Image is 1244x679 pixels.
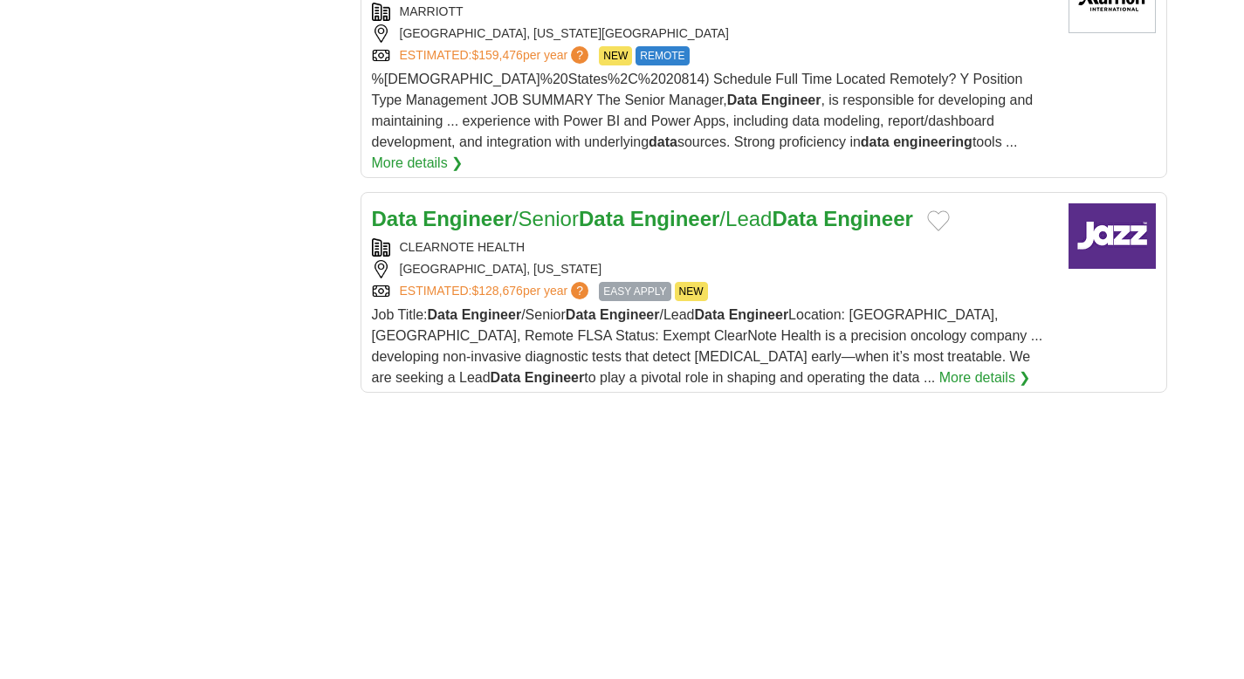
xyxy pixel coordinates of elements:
[1069,203,1156,269] img: Company logo
[372,260,1055,278] div: [GEOGRAPHIC_DATA], [US_STATE]
[372,153,464,174] a: More details ❯
[372,207,417,230] strong: Data
[423,207,512,230] strong: Engineer
[630,207,720,230] strong: Engineer
[400,282,593,301] a: ESTIMATED:$128,676per year?
[400,4,464,18] a: MARRIOTT
[471,284,522,298] span: $128,676
[372,307,1043,385] span: Job Title: /Senior /Lead Location: [GEOGRAPHIC_DATA], [GEOGRAPHIC_DATA], Remote FLSA Status: Exem...
[579,207,624,230] strong: Data
[525,370,584,385] strong: Engineer
[400,46,593,65] a: ESTIMATED:$159,476per year?
[649,134,677,149] strong: data
[861,134,890,149] strong: data
[761,93,821,107] strong: Engineer
[675,282,708,301] span: NEW
[772,207,817,230] strong: Data
[372,207,913,230] a: Data Engineer/SeniorData Engineer/LeadData Engineer
[599,282,670,301] span: EASY APPLY
[566,307,596,322] strong: Data
[462,307,521,322] strong: Engineer
[372,72,1034,149] span: %[DEMOGRAPHIC_DATA]%20States%2C%2020814) Schedule Full Time Located Remotely? Y Position Type Man...
[471,48,522,62] span: $159,476
[727,93,758,107] strong: Data
[599,46,632,65] span: NEW
[823,207,913,230] strong: Engineer
[372,24,1055,43] div: [GEOGRAPHIC_DATA], [US_STATE][GEOGRAPHIC_DATA]
[571,282,588,299] span: ?
[695,307,725,322] strong: Data
[428,307,458,322] strong: Data
[491,370,521,385] strong: Data
[729,307,788,322] strong: Engineer
[939,367,1031,388] a: More details ❯
[571,46,588,64] span: ?
[636,46,689,65] span: REMOTE
[600,307,659,322] strong: Engineer
[927,210,950,231] button: Add to favorite jobs
[893,134,973,149] strong: engineering
[372,238,1055,257] div: CLEARNOTE HEALTH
